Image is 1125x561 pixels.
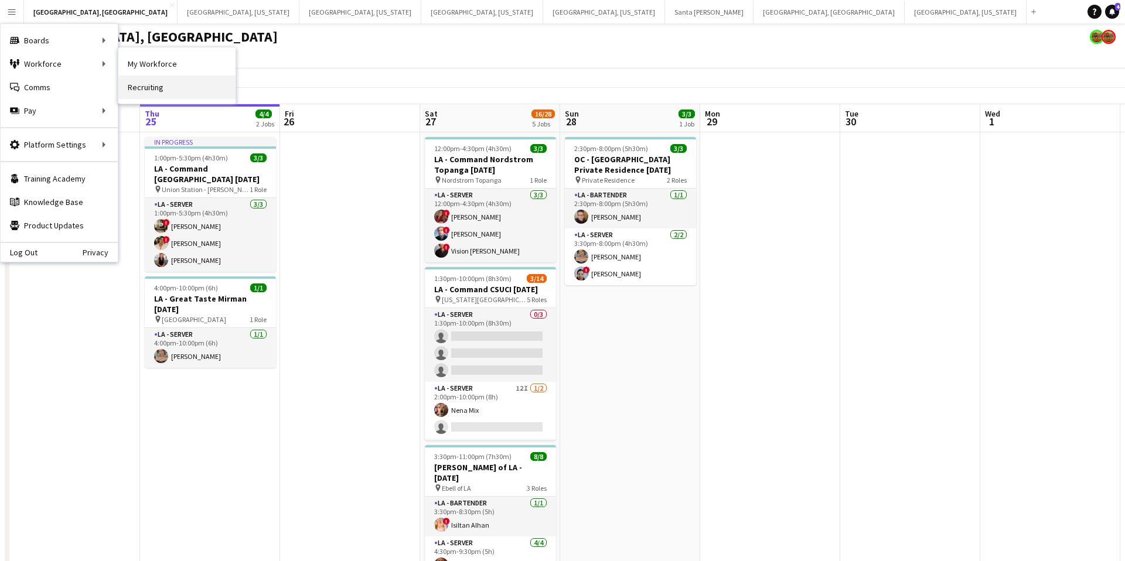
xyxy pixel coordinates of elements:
[9,28,278,46] h1: [GEOGRAPHIC_DATA], [GEOGRAPHIC_DATA]
[442,295,527,304] span: [US_STATE][GEOGRAPHIC_DATA]
[1,29,118,52] div: Boards
[250,283,267,292] span: 1/1
[425,497,556,536] app-card-role: LA - Bartender1/13:30pm-8:30pm (5h)!Isiltan Alhan
[434,452,512,461] span: 3:30pm-11:00pm (7h30m)
[530,144,547,153] span: 3/3
[118,76,236,99] a: Recruiting
[145,328,276,368] app-card-role: LA - Server1/14:00pm-10:00pm (6h)[PERSON_NAME]
[705,108,720,119] span: Mon
[754,1,905,23] button: [GEOGRAPHIC_DATA], [GEOGRAPHIC_DATA]
[423,115,438,128] span: 27
[532,119,554,128] div: 5 Jobs
[1,190,118,214] a: Knowledge Base
[442,484,471,492] span: Ebell of LA
[527,484,547,492] span: 3 Roles
[565,228,696,285] app-card-role: LA - Server2/23:30pm-8:00pm (4h30m)[PERSON_NAME]![PERSON_NAME]
[530,176,547,184] span: 1 Role
[163,219,170,226] span: !
[1,214,118,237] a: Product Updates
[530,452,547,461] span: 8/8
[285,108,294,119] span: Fri
[425,308,556,382] app-card-role: LA - Server0/31:30pm-10:00pm (8h30m)
[527,295,547,304] span: 5 Roles
[154,283,218,292] span: 4:00pm-10:00pm (6h)
[24,1,178,23] button: [GEOGRAPHIC_DATA], [GEOGRAPHIC_DATA]
[1,52,118,76] div: Workforce
[434,274,512,283] span: 1:30pm-10:00pm (8h30m)
[1,133,118,156] div: Platform Settings
[250,153,267,162] span: 3/3
[1090,30,1104,44] app-user-avatar: Rollin Hero
[703,115,720,128] span: 29
[442,176,502,184] span: Nordstrom Topanga
[565,189,696,228] app-card-role: LA - Bartender1/12:30pm-8:00pm (5h30m)[PERSON_NAME]
[145,293,276,314] h3: LA - Great Taste Mirman [DATE]
[250,315,267,324] span: 1 Role
[425,189,556,262] app-card-role: LA - Server3/312:00pm-4:30pm (4h30m)![PERSON_NAME]![PERSON_NAME]!Vision [PERSON_NAME]
[145,108,159,119] span: Thu
[985,108,1000,119] span: Wed
[1,167,118,190] a: Training Academy
[255,110,272,118] span: 4/4
[565,154,696,175] h3: OC - [GEOGRAPHIC_DATA] Private Residence [DATE]
[145,137,276,272] app-job-card: In progress1:00pm-5:30pm (4h30m)3/3LA - Command [GEOGRAPHIC_DATA] [DATE] Union Station - [PERSON_...
[425,137,556,262] app-job-card: 12:00pm-4:30pm (4h30m)3/3LA - Command Nordstrom Topanga [DATE] Nordstrom Topanga1 RoleLA - Server...
[250,185,267,194] span: 1 Role
[299,1,421,23] button: [GEOGRAPHIC_DATA], [US_STATE]
[118,52,236,76] a: My Workforce
[1,76,118,99] a: Comms
[425,382,556,439] app-card-role: LA - Server12I1/22:00pm-10:00pm (8h)Nena Mix
[145,276,276,368] app-job-card: 4:00pm-10:00pm (6h)1/1LA - Great Taste Mirman [DATE] [GEOGRAPHIC_DATA]1 RoleLA - Server1/14:00pm-...
[425,462,556,483] h3: [PERSON_NAME] of LA - [DATE]
[83,248,118,257] a: Privacy
[667,176,687,184] span: 2 Roles
[905,1,1027,23] button: [GEOGRAPHIC_DATA], [US_STATE]
[1115,3,1120,11] span: 4
[679,110,695,118] span: 3/3
[145,198,276,272] app-card-role: LA - Server3/31:00pm-5:30pm (4h30m)![PERSON_NAME]![PERSON_NAME][PERSON_NAME]
[145,163,276,184] h3: LA - Command [GEOGRAPHIC_DATA] [DATE]
[1,248,37,257] a: Log Out
[670,144,687,153] span: 3/3
[845,108,858,119] span: Tue
[1,99,118,122] div: Pay
[421,1,543,23] button: [GEOGRAPHIC_DATA], [US_STATE]
[443,244,450,251] span: !
[145,137,276,146] div: In progress
[563,115,579,128] span: 28
[983,115,1000,128] span: 1
[582,176,635,184] span: Private Residence
[425,267,556,440] app-job-card: 1:30pm-10:00pm (8h30m)3/14LA - Command CSUCI [DATE] [US_STATE][GEOGRAPHIC_DATA]5 RolesLA - Server...
[443,518,450,525] span: !
[443,210,450,217] span: !
[1102,30,1116,44] app-user-avatar: Rollin Hero
[565,108,579,119] span: Sun
[434,144,512,153] span: 12:00pm-4:30pm (4h30m)
[178,1,299,23] button: [GEOGRAPHIC_DATA], [US_STATE]
[162,185,250,194] span: Union Station - [PERSON_NAME]
[527,274,547,283] span: 3/14
[574,144,648,153] span: 2:30pm-8:00pm (5h30m)
[425,108,438,119] span: Sat
[531,110,555,118] span: 16/28
[425,154,556,175] h3: LA - Command Nordstrom Topanga [DATE]
[425,284,556,295] h3: LA - Command CSUCI [DATE]
[443,227,450,234] span: !
[679,119,694,128] div: 1 Job
[163,236,170,243] span: !
[565,137,696,285] app-job-card: 2:30pm-8:00pm (5h30m)3/3OC - [GEOGRAPHIC_DATA] Private Residence [DATE] Private Residence2 RolesL...
[154,153,228,162] span: 1:00pm-5:30pm (4h30m)
[583,266,590,273] span: !
[256,119,274,128] div: 2 Jobs
[143,115,159,128] span: 25
[162,315,226,324] span: [GEOGRAPHIC_DATA]
[283,115,294,128] span: 26
[843,115,858,128] span: 30
[1105,5,1119,19] a: 4
[665,1,754,23] button: Santa [PERSON_NAME]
